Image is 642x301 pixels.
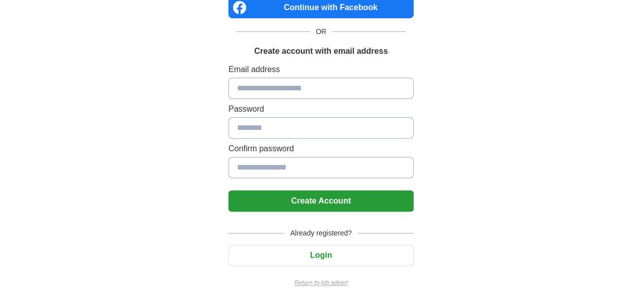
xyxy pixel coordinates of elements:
h1: Create account with email address [254,45,388,57]
a: Login [228,251,414,259]
label: Confirm password [228,143,414,155]
button: Login [228,245,414,266]
a: Return to job advert [228,278,414,287]
label: Password [228,103,414,115]
span: Already registered? [284,228,358,239]
span: OR [310,26,332,37]
button: Create Account [228,190,414,212]
label: Email address [228,63,414,76]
